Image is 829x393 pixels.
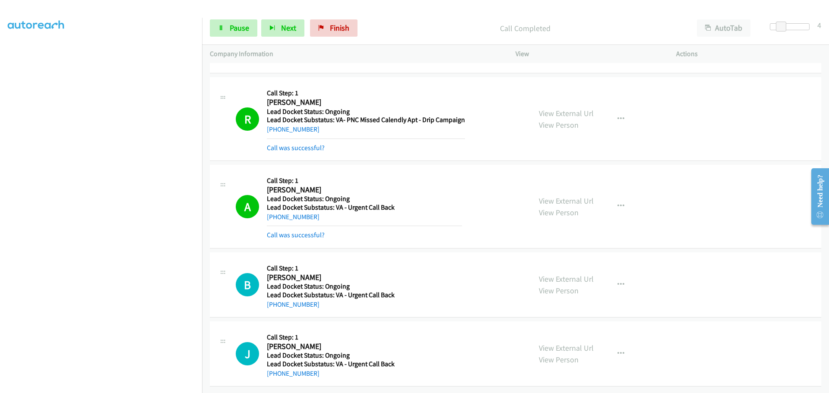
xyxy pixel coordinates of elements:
[267,231,325,239] a: Call was successful?
[267,264,462,273] h5: Call Step: 1
[817,19,821,31] div: 4
[697,19,750,37] button: AutoTab
[267,97,462,107] h2: [PERSON_NAME]
[267,116,465,124] h5: Lead Docket Substatus: VA- PNC Missed Calendly Apt - Drip Campaign
[210,19,257,37] a: Pause
[267,291,462,299] h5: Lead Docket Substatus: VA - Urgent Call Back
[267,176,462,185] h5: Call Step: 1
[539,108,594,118] a: View External Url
[230,23,249,33] span: Pause
[267,282,462,291] h5: Lead Docket Status: Ongoing
[267,125,320,133] a: [PHONE_NUMBER]
[369,22,681,34] p: Call Completed
[676,49,821,59] p: Actions
[539,274,594,284] a: View External Url
[236,342,259,365] h1: J
[267,300,320,308] a: [PHONE_NUMBER]
[281,23,296,33] span: Next
[267,273,462,283] h2: [PERSON_NAME]
[267,213,320,221] a: [PHONE_NUMBER]
[539,196,594,206] a: View External Url
[539,286,579,296] a: View Person
[267,369,320,377] a: [PHONE_NUMBER]
[539,355,579,365] a: View Person
[210,49,500,59] p: Company Information
[267,333,462,342] h5: Call Step: 1
[539,343,594,353] a: View External Url
[236,342,259,365] div: The call is yet to be attempted
[236,195,259,218] h1: A
[267,203,462,212] h5: Lead Docket Substatus: VA - Urgent Call Back
[261,19,304,37] button: Next
[236,273,259,296] h1: B
[267,107,465,116] h5: Lead Docket Status: Ongoing
[516,49,661,59] p: View
[236,107,259,131] h1: R
[330,23,349,33] span: Finish
[267,185,462,195] h2: [PERSON_NAME]
[539,208,579,217] a: View Person
[310,19,358,37] a: Finish
[267,351,462,360] h5: Lead Docket Status: Ongoing
[267,195,462,203] h5: Lead Docket Status: Ongoing
[236,273,259,296] div: The call is yet to be attempted
[804,162,829,231] iframe: Resource Center
[267,89,465,97] h5: Call Step: 1
[267,56,325,64] a: Call was successful?
[539,120,579,130] a: View Person
[267,360,462,368] h5: Lead Docket Substatus: VA - Urgent Call Back
[267,342,462,352] h2: [PERSON_NAME]
[267,144,325,152] a: Call was successful?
